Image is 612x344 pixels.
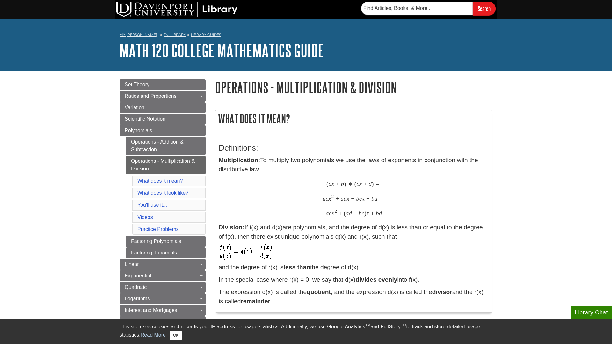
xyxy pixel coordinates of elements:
span: ( [326,180,328,188]
span: c [329,210,331,217]
span: Ratios and Proportions [125,93,177,99]
span: + [353,210,357,217]
a: What does it mean? [137,178,183,183]
span: d [375,195,378,202]
span: d [349,210,352,217]
span: b [359,210,362,217]
input: Search [473,2,496,15]
a: Exponential [120,270,206,281]
span: a [323,195,326,202]
span: Quadratic [125,284,147,290]
a: Factoring Polynomials [126,236,206,247]
span: = [376,180,379,188]
span: x [347,195,350,202]
strong: less than [284,264,310,270]
span: x [331,180,334,188]
span: a [346,210,349,217]
span: + [371,210,374,217]
span: 2 [331,194,334,199]
span: Interest and Mortgages [125,307,177,313]
strong: Division: [219,224,244,231]
img: DU Library [116,2,237,17]
input: Find Articles, Books, & More... [361,2,473,15]
strong: divides evenly [355,276,397,283]
a: What does it look like? [137,190,188,196]
a: Polynomials [120,125,206,136]
a: Quadratic [120,282,206,293]
span: + [363,180,367,188]
span: x [328,195,331,202]
span: d [379,210,382,217]
p: The expression q(x) is called the , and the expression d(x) is called the and the r(x) is called . [219,288,489,306]
nav: breadcrumb [120,31,492,41]
span: b [356,195,359,202]
span: a [328,180,331,188]
a: Library Guides [191,32,221,37]
span: ( [354,180,356,188]
h2: What does it mean? [215,110,492,127]
sup: TM [401,323,406,327]
span: Exponential [125,273,151,278]
a: Probability [120,316,206,327]
a: Operations - Addition & Subtraction [126,137,206,155]
span: Scientific Notation [125,116,165,122]
a: Logarithms [120,293,206,304]
span: a [326,210,329,217]
span: ) [372,180,374,188]
a: You'll use it... [137,202,167,208]
span: Set Theory [125,82,149,87]
a: Linear [120,259,206,270]
span: Linear [125,262,139,267]
span: d [344,195,347,202]
form: Searches DU Library's articles, books, and more [361,2,496,15]
a: Ratios and Proportions [120,91,206,102]
span: c [361,210,364,217]
span: b [376,210,379,217]
span: d [368,180,372,188]
a: Set Theory [120,79,206,90]
span: x [366,210,369,217]
a: Videos [137,214,153,220]
span: = [380,195,383,202]
span: ( [344,210,346,217]
span: ∗ [348,180,353,188]
span: b [371,195,375,202]
span: + [336,180,339,188]
button: Library Chat [571,306,612,319]
sup: TM [365,323,370,327]
a: DU Library [164,32,186,37]
span: + [351,195,354,202]
div: This site uses cookies and records your IP address for usage statistics. Additionally, we use Goo... [120,323,492,340]
span: + [336,195,339,202]
strong: Multiplication: [219,157,260,163]
img: Definition of Division Within Real Numbers [219,244,272,260]
a: Interest and Mortgages [120,305,206,316]
a: Operations - Multiplication & Division [126,156,206,174]
span: Polynomials [125,128,152,133]
a: Read More [141,332,166,338]
span: 2 [334,208,337,214]
p: To multiply two polynomials we use the laws of exponents in conjunction with the distributive law. [219,156,489,217]
a: Variation [120,102,206,113]
h3: Definitions: [219,143,489,153]
span: x [359,180,362,188]
span: x [362,195,365,202]
span: c [356,180,359,188]
a: Practice Problems [137,226,179,232]
span: Logarithms [125,296,150,301]
a: My [PERSON_NAME] [120,32,157,38]
span: ) [364,210,366,217]
span: ) [344,180,346,188]
span: Variation [125,105,144,110]
h1: Operations - Multiplication & Division [215,79,492,96]
a: MATH 120 College Mathematics Guide [120,40,324,60]
span: + [366,195,370,202]
span: + [339,210,342,217]
span: c [326,195,329,202]
p: and the degree of r(x) is the degree of d(x). [219,263,489,272]
button: Close [170,331,182,340]
p: In the special case where r(x) = 0, we say that d(x) into f(x). [219,275,489,284]
span: x [331,210,334,217]
strong: divisor [432,289,452,295]
p: If f(x) and d(x)are polynomials, and the degree of d(x) is less than or equal to the degree of f(... [219,223,489,241]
